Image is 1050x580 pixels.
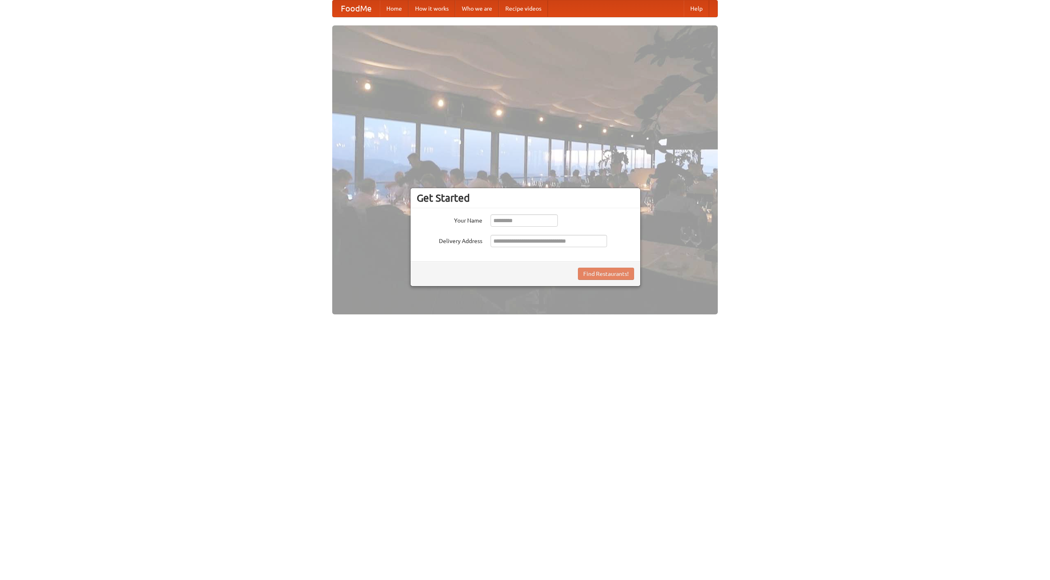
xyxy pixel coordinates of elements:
a: How it works [409,0,455,17]
label: Delivery Address [417,235,482,245]
a: Home [380,0,409,17]
a: Who we are [455,0,499,17]
a: Recipe videos [499,0,548,17]
h3: Get Started [417,192,634,204]
label: Your Name [417,214,482,225]
a: Help [684,0,709,17]
button: Find Restaurants! [578,268,634,280]
a: FoodMe [333,0,380,17]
